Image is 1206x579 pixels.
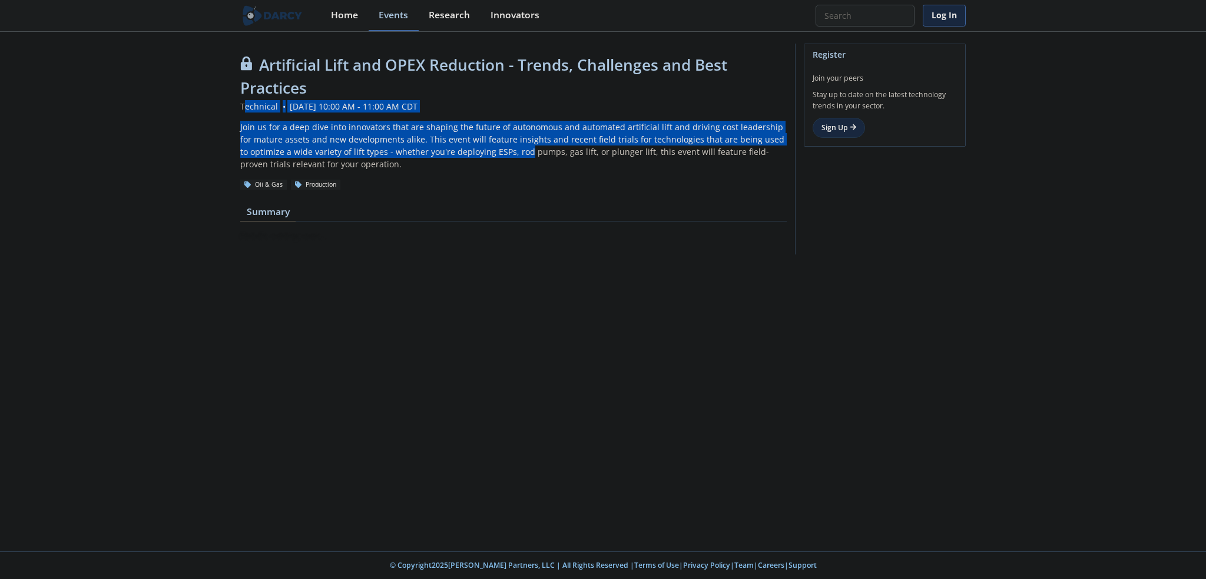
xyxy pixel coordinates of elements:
[813,118,865,138] a: Sign Up
[683,560,730,570] a: Privacy Policy
[758,560,784,570] a: Careers
[331,11,358,20] div: Home
[240,100,787,113] div: Technical [DATE] 10:00 AM - 11:00 AM CDT
[788,560,817,570] a: Support
[240,54,727,98] span: Artificial Lift and OPEX Reduction - Trends, Challenges and Best Practices
[634,560,679,570] a: Terms of Use
[379,11,408,20] div: Events
[280,101,287,112] span: •
[816,5,915,27] input: Advanced Search
[923,5,966,27] a: Log In
[734,560,754,570] a: Team
[813,65,957,84] div: Join your peers
[291,180,340,190] div: Production
[240,5,304,26] img: logo-wide.svg
[813,84,957,111] div: Stay up to date on the latest technology trends in your sector.
[167,560,1039,571] p: © Copyright 2025 [PERSON_NAME] Partners, LLC | All Rights Reserved | | | | |
[240,121,787,170] div: Join us for a deep dive into innovators that are shaping the future of autonomous and automated a...
[813,44,957,65] div: Register
[240,207,296,221] a: Summary
[491,11,539,20] div: Innovators
[240,180,287,190] div: Oil & Gas
[429,11,470,20] div: Research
